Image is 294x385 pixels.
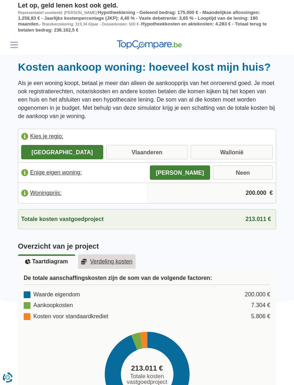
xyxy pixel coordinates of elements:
span: 213.011 € [246,216,271,222]
div: Aankoopkosten [24,301,73,310]
label: [PERSON_NAME] [150,165,210,180]
span: Hypotheeklening - Geleend bedrag: 175.000 € - Maandelijkse aflossingen: 1.258,83 € - Jaarlijks ko... [18,10,260,27]
span: Totale kosten vastgoedproject [124,374,170,385]
label: Vlaanderen [106,145,188,159]
label: Wallonië [191,145,273,159]
h3: De totale aanschaffingskosten zijn de som van de volgende factoren: [24,274,270,285]
label: [GEOGRAPHIC_DATA] [21,145,103,159]
div: Waarde eigendom [24,291,80,299]
label: Enige eigen woning: [18,165,147,180]
div: 5.806 € [251,313,270,321]
div: Kosten voor standaardkrediet [24,313,108,321]
input: | [150,183,273,203]
u: Verdeling kosten [81,259,133,264]
div: 200.000 € [245,291,270,299]
p: Als je een woning koopt, betaal je meer dan alleen de aankoopprijs van het onroerend goed. Je moe... [18,79,276,120]
span: 213.011 € [131,363,163,374]
span: Hypotheekkosten en aktekosten: 4.283 € - Totaal terug te betalen bedrag: 236.162,5 € [18,21,267,32]
div: 7.304 € [251,301,270,310]
button: Menu [9,39,19,50]
span: Totale kosten vastgoedproject [21,215,104,224]
h1: Kosten aankoop woning: hoeveel kost mijn huis? [18,61,276,74]
label: Woningprijs: [18,185,147,201]
img: TopCompare [117,40,182,50]
span: € [270,189,273,197]
p: Let op, geld lenen kost ook geld. [18,2,276,10]
h2: Overzicht van je project [18,241,276,252]
p: Representatief voorbeeld: [PERSON_NAME]: - Brandverzekering: 319,34 €/jaar - Dossierkosten: 500 € - [18,10,276,33]
label: Neen [213,165,273,180]
label: Kies je regio: [18,129,276,145]
u: Taartdiagram [25,259,68,264]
